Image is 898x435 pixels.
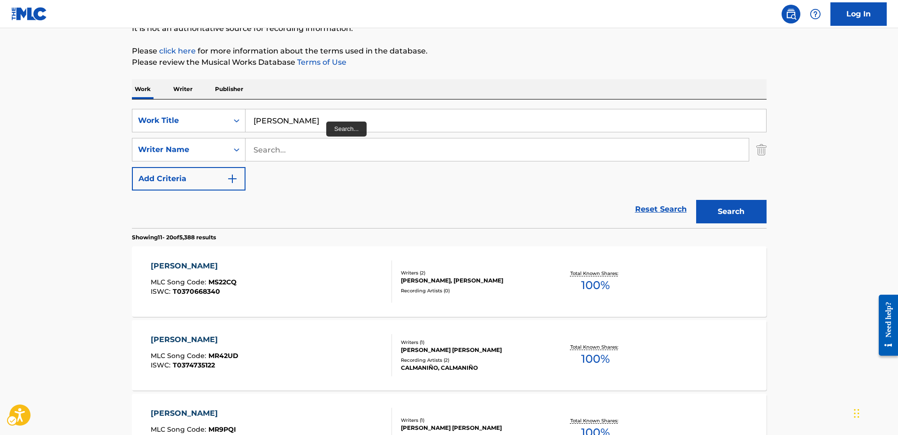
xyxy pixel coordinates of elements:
div: [PERSON_NAME] [151,334,238,345]
div: [PERSON_NAME] [PERSON_NAME] [401,346,543,354]
a: Log In [830,2,887,26]
p: Publisher [212,79,246,99]
p: Total Known Shares: [570,343,621,351]
a: Terms of Use [295,58,346,67]
input: Search... [246,109,766,132]
iframe: Iframe | Resource Center [872,287,898,363]
p: It is not an authoritative source for recording information. [132,23,767,34]
p: Total Known Shares: [570,417,621,424]
div: Chat Widget [851,390,898,435]
p: Total Known Shares: [570,270,621,277]
span: 100 % [581,351,610,367]
div: Recording Artists ( 2 ) [401,357,543,364]
form: Search Form [132,109,767,228]
input: Search... [246,138,749,161]
div: [PERSON_NAME], [PERSON_NAME] [401,276,543,285]
img: help [810,8,821,20]
div: Writers ( 1 ) [401,339,543,346]
span: 100 % [581,277,610,294]
div: Work Title [138,115,223,126]
a: [PERSON_NAME]MLC Song Code:MR42UDISWC:T0374735122Writers (1)[PERSON_NAME] [PERSON_NAME]Recording ... [132,320,767,390]
span: MLC Song Code : [151,425,208,434]
div: [PERSON_NAME] [151,408,236,419]
span: MLC Song Code : [151,278,208,286]
p: Please for more information about the terms used in the database. [132,46,767,57]
div: Writer Name [138,144,223,155]
span: MR9PQI [208,425,236,434]
div: Writers ( 1 ) [401,417,543,424]
span: MLC Song Code : [151,351,208,360]
p: Writer [170,79,195,99]
div: [PERSON_NAME] [PERSON_NAME] [401,424,543,432]
div: CALMANIÑO, CALMANIÑO [401,364,543,372]
button: Search [696,200,767,223]
span: ISWC : [151,361,173,369]
iframe: Hubspot Iframe [851,390,898,435]
div: Writers ( 2 ) [401,269,543,276]
span: ISWC : [151,287,173,296]
button: Add Criteria [132,167,246,191]
img: MLC Logo [11,7,47,21]
img: 9d2ae6d4665cec9f34b9.svg [227,173,238,184]
a: Reset Search [630,199,691,220]
p: Please review the Musical Works Database [132,57,767,68]
div: [PERSON_NAME] [151,260,237,272]
img: search [785,8,797,20]
p: Showing 11 - 20 of 5,388 results [132,233,216,242]
div: Drag [854,399,860,427]
span: MS22CQ [208,278,237,286]
div: Recording Artists ( 0 ) [401,287,543,294]
span: MR42UD [208,351,238,360]
a: [PERSON_NAME]MLC Song Code:MS22CQISWC:T0370668340Writers (2)[PERSON_NAME], [PERSON_NAME]Recording... [132,246,767,317]
span: T0370668340 [173,287,220,296]
span: T0374735122 [173,361,215,369]
img: Delete Criterion [756,138,767,161]
a: click here [159,46,196,55]
p: Work [132,79,154,99]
